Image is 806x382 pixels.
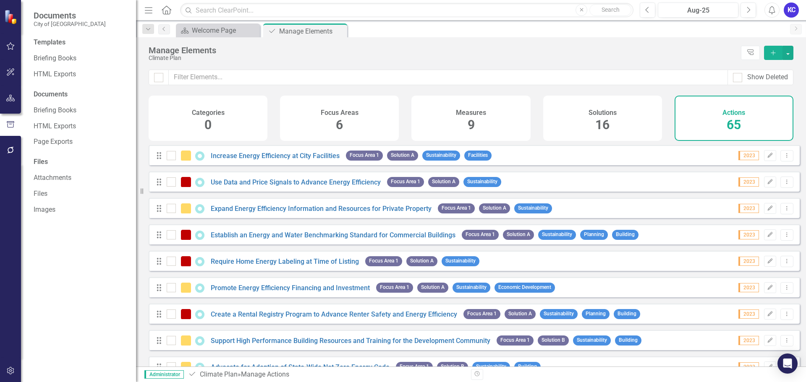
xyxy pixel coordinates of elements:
[658,3,738,18] button: Aug-25
[211,178,381,186] a: Use Data and Price Signals to Advance Energy Efficiency
[396,362,433,372] span: Focus Area 1
[181,230,191,240] img: Not Yet Started
[336,117,343,132] span: 6
[376,283,413,292] span: Focus Area 1
[538,335,569,345] span: Solution B
[178,25,258,36] a: Welcome Page
[738,204,759,213] span: 2023
[777,353,798,374] div: Open Intercom Messenger
[503,230,534,239] span: Solution A
[514,362,541,372] span: Building
[34,122,128,131] a: HTML Exports
[540,309,578,319] span: Sustainability
[580,230,608,239] span: Planning
[321,109,359,117] h4: Focus Areas
[149,46,737,55] div: Manage Elements
[34,106,128,115] a: Briefing Books
[188,370,465,379] div: » Manage Actions
[211,152,340,160] a: Increase Energy Efficiency at City Facilities
[479,203,510,213] span: Solution A
[573,335,611,345] span: Sustainability
[365,256,402,266] span: Focus Area 1
[602,6,620,13] span: Search
[589,109,617,117] h4: Solutions
[738,230,759,239] span: 2023
[738,283,759,292] span: 2023
[34,157,128,167] div: Files
[727,117,741,132] span: 65
[428,177,459,187] span: Solution A
[181,362,191,372] img: In Progress
[738,336,759,345] span: 2023
[453,283,490,292] span: Sustainability
[464,151,492,160] span: Facilities
[456,109,486,117] h4: Measures
[422,151,460,160] span: Sustainability
[34,189,128,199] a: Files
[149,55,737,61] div: Climate Plan
[505,309,536,319] span: Solution A
[181,203,191,213] img: In Progress
[144,370,184,379] span: Administrator
[738,309,759,319] span: 2023
[595,117,610,132] span: 16
[462,230,499,239] span: Focus Area 1
[738,177,759,187] span: 2023
[738,257,759,266] span: 2023
[192,25,258,36] div: Welcome Page
[463,309,500,319] span: Focus Area 1
[279,26,345,36] div: Manage Elements
[406,256,437,266] span: Solution A
[582,309,610,319] span: Planning
[463,177,501,187] span: Sustainability
[211,284,370,292] a: Promote Energy Efficiency Financing and Investment
[538,230,576,239] span: Sustainability
[192,109,225,117] h4: Categories
[180,3,633,18] input: Search ClearPoint...
[442,256,479,266] span: Sustainability
[4,9,19,25] img: ClearPoint Strategy
[346,151,383,160] span: Focus Area 1
[615,335,641,345] span: Building
[497,335,534,345] span: Focus Area 1
[738,151,759,160] span: 2023
[472,362,510,372] span: Sustainability
[387,177,424,187] span: Focus Area 1
[211,231,455,239] a: Establish an Energy and Water Benchmarking Standard for Commercial Buildings
[387,151,418,160] span: Solution A
[181,151,191,161] img: In Progress
[181,177,191,187] img: Not Yet Started
[784,3,799,18] button: KC
[722,109,745,117] h4: Actions
[200,370,238,378] a: Climate Plan
[34,21,106,27] small: City of [GEOGRAPHIC_DATA]
[204,117,212,132] span: 0
[211,337,490,345] a: Support High Performance Building Resources and Training for the Development Community
[437,362,468,372] span: Solution B
[211,310,457,318] a: Create a Rental Registry Program to Advance Renter Safety and Energy Efficiency
[468,117,475,132] span: 9
[612,230,639,239] span: Building
[181,335,191,346] img: In Progress
[181,256,191,266] img: Not Yet Started
[168,70,728,85] input: Filter Elements...
[438,203,475,213] span: Focus Area 1
[34,54,128,63] a: Briefing Books
[738,362,759,372] span: 2023
[34,137,128,147] a: Page Exports
[34,205,128,215] a: Images
[589,4,631,16] button: Search
[211,205,432,213] a: Expand Energy Efficiency Information and Resources for Private Property
[34,173,128,183] a: Attachments
[34,90,128,99] div: Documents
[417,283,448,292] span: Solution A
[495,283,555,292] span: Economic Development
[514,203,552,213] span: Sustainability
[661,5,735,16] div: Aug-25
[34,10,106,21] span: Documents
[34,38,128,47] div: Templates
[181,283,191,293] img: In Progress
[34,70,128,79] a: HTML Exports
[181,309,191,319] img: Not Yet Started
